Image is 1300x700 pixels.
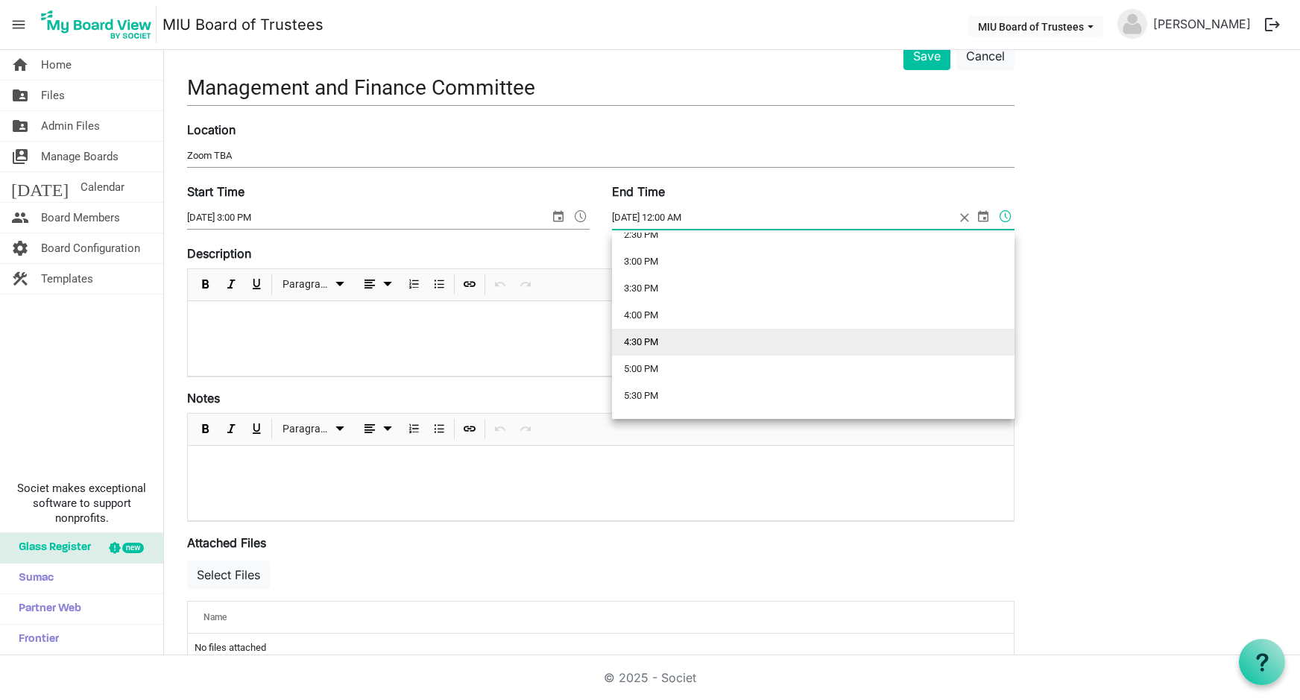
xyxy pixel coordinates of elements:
[426,269,452,300] div: Bulleted List
[401,414,426,445] div: Numbered List
[612,409,1015,436] li: 6:00 PM
[274,269,353,300] div: Formats
[11,81,29,110] span: folder_shared
[41,233,140,263] span: Board Configuration
[404,275,424,294] button: Numbered List
[356,420,399,438] button: dropdownbutton
[11,172,69,202] span: [DATE]
[277,275,351,294] button: Paragraph dropdownbutton
[11,111,29,141] span: folder_shared
[612,275,1015,302] li: 3:30 PM
[11,594,81,624] span: Partner Web
[974,206,992,226] span: select
[956,42,1015,70] a: Cancel
[460,275,480,294] button: Insert Link
[247,275,267,294] button: Underline
[612,382,1015,409] li: 5:30 PM
[283,275,331,294] span: Paragraph
[11,625,59,655] span: Frontier
[11,203,29,233] span: people
[404,420,424,438] button: Numbered List
[11,264,29,294] span: construction
[1257,9,1288,40] button: logout
[11,233,29,263] span: settings
[353,414,402,445] div: Alignments
[612,329,1015,356] li: 4:30 PM
[429,420,449,438] button: Bulleted List
[37,6,162,43] a: My Board View Logo
[274,414,353,445] div: Formats
[187,70,1015,105] input: Title
[612,356,1015,382] li: 5:00 PM
[1117,9,1147,39] img: no-profile-picture.svg
[193,414,218,445] div: Bold
[612,248,1015,275] li: 3:00 PM
[11,564,54,593] span: Sumac
[162,10,324,40] a: MIU Board of Trustees
[247,420,267,438] button: Underline
[283,420,331,438] span: Paragraph
[955,206,974,229] span: close
[549,206,567,226] span: select
[122,543,144,553] div: new
[81,172,124,202] span: Calendar
[41,203,120,233] span: Board Members
[188,634,1014,662] td: No files attached
[460,420,480,438] button: Insert Link
[426,414,452,445] div: Bulleted List
[187,561,270,589] button: Select Files
[457,414,482,445] div: Insert Link
[41,81,65,110] span: Files
[37,6,157,43] img: My Board View Logo
[196,420,216,438] button: Bold
[968,16,1103,37] button: MIU Board of Trustees dropdownbutton
[11,50,29,80] span: home
[196,275,216,294] button: Bold
[187,183,244,201] label: Start Time
[218,269,244,300] div: Italic
[11,142,29,171] span: switch_account
[401,269,426,300] div: Numbered List
[187,389,220,407] label: Notes
[7,481,157,526] span: Societ makes exceptional software to support nonprofits.
[1147,9,1257,39] a: [PERSON_NAME]
[244,414,269,445] div: Underline
[244,269,269,300] div: Underline
[203,612,227,622] span: Name
[221,275,242,294] button: Italic
[11,533,91,563] span: Glass Register
[41,264,93,294] span: Templates
[429,275,449,294] button: Bulleted List
[41,142,119,171] span: Manage Boards
[221,420,242,438] button: Italic
[612,221,1015,248] li: 2:30 PM
[356,275,399,294] button: dropdownbutton
[4,10,33,39] span: menu
[604,670,696,685] a: © 2025 - Societ
[187,534,266,552] label: Attached Files
[277,420,351,438] button: Paragraph dropdownbutton
[612,183,665,201] label: End Time
[612,302,1015,329] li: 4:00 PM
[41,50,72,80] span: Home
[187,121,236,139] label: Location
[187,245,251,262] label: Description
[41,111,100,141] span: Admin Files
[353,269,402,300] div: Alignments
[218,414,244,445] div: Italic
[193,269,218,300] div: Bold
[903,42,950,70] button: Save
[457,269,482,300] div: Insert Link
